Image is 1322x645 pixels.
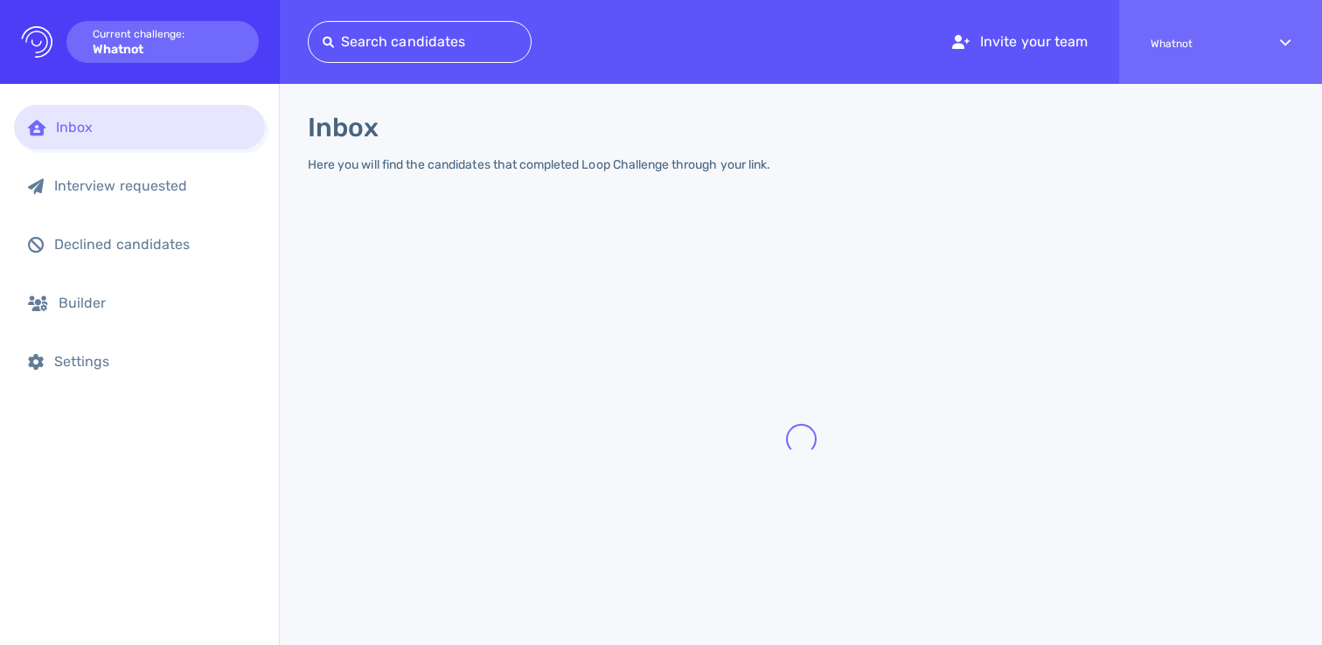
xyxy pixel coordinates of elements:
[54,353,251,370] div: Settings
[54,177,251,194] div: Interview requested
[308,112,379,143] h1: Inbox
[59,295,251,311] div: Builder
[1151,38,1249,50] span: Whatnot
[54,236,251,253] div: Declined candidates
[308,157,770,172] div: Here you will find the candidates that completed Loop Challenge through your link.
[56,119,251,135] div: Inbox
